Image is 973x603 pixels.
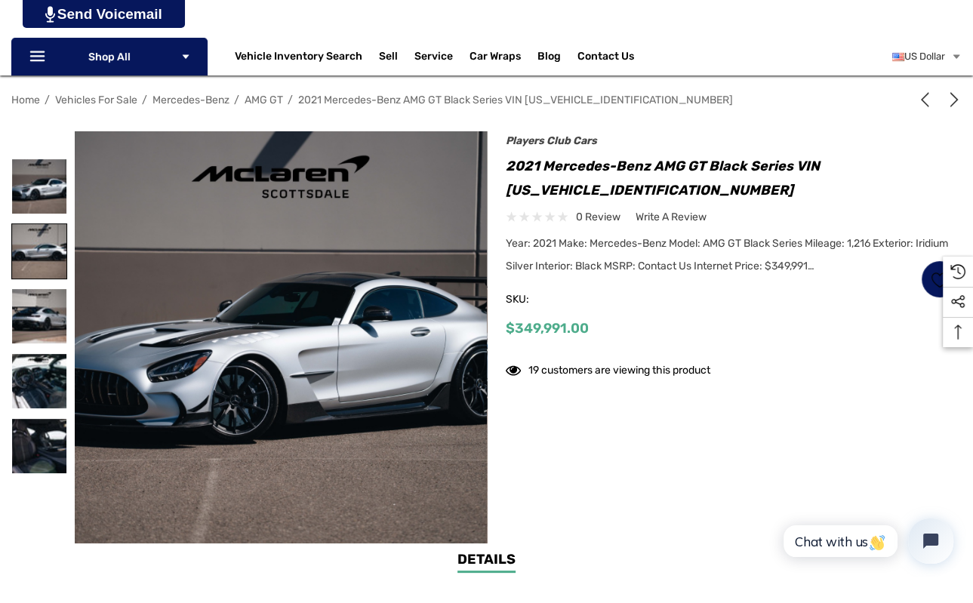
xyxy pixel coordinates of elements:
h1: 2021 Mercedes-Benz AMG GT Black Series VIN [US_VEHICLE_IDENTIFICATION_NUMBER] [506,154,959,202]
iframe: Tidio Chat [767,506,966,577]
a: Wish List [921,260,959,298]
svg: Icon Line [28,48,51,66]
img: PjwhLS0gR2VuZXJhdG9yOiBHcmF2aXQuaW8gLS0+PHN2ZyB4bWxucz0iaHR0cDovL3d3dy53My5vcmcvMjAwMC9zdmciIHhtb... [45,6,55,23]
img: For Sale: 2021 Mercedes-Benz AMG GT Black Series VIN W1KYJ8BA9MA041804 [12,354,66,408]
span: 0 review [576,208,620,226]
a: AMG GT [245,94,283,106]
a: Vehicles For Sale [55,94,137,106]
svg: Wish List [931,271,948,288]
p: Shop All [11,38,208,75]
a: Vehicle Inventory Search [235,50,362,66]
a: Next [941,92,962,107]
img: For Sale: 2021 Mercedes-Benz AMG GT Black Series VIN W1KYJ8BA9MA041804 [12,224,66,278]
a: Home [11,94,40,106]
nav: Breadcrumb [11,87,962,113]
span: Write a Review [636,211,707,224]
img: For Sale: 2021 Mercedes-Benz AMG GT Black Series VIN W1KYJ8BA9MA041804 [12,289,66,343]
a: Sell [379,42,414,72]
a: Service [414,50,453,66]
a: Details [457,549,516,573]
a: Mercedes-Benz [152,94,229,106]
a: 2021 Mercedes-Benz AMG GT Black Series VIN [US_VEHICLE_IDENTIFICATION_NUMBER] [298,94,733,106]
div: 19 customers are viewing this product [506,356,710,380]
svg: Recently Viewed [950,264,965,279]
a: Players Club Cars [506,134,597,147]
img: For Sale: 2021 Mercedes-Benz AMG GT Black Series VIN W1KYJ8BA9MA041804 [12,159,66,214]
span: SKU: [506,289,581,310]
svg: Top [943,325,973,340]
a: Contact Us [577,50,634,66]
a: Previous [917,92,938,107]
svg: Social Media [950,294,965,309]
a: USD [892,42,962,72]
a: Write a Review [636,208,707,226]
svg: Icon Arrow Down [180,51,191,62]
span: $349,991.00 [506,320,589,337]
span: Year: 2021 Make: Mercedes-Benz Model: AMG GT Black Series Mileage: 1,216 Exterior: Iridium Silver... [506,237,948,272]
img: For Sale: 2021 Mercedes-Benz AMG GT Black Series VIN W1KYJ8BA9MA041804 [12,419,66,473]
a: Blog [537,50,561,66]
a: Car Wraps [470,42,537,72]
span: Sell [379,50,398,66]
span: Car Wraps [470,50,521,66]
